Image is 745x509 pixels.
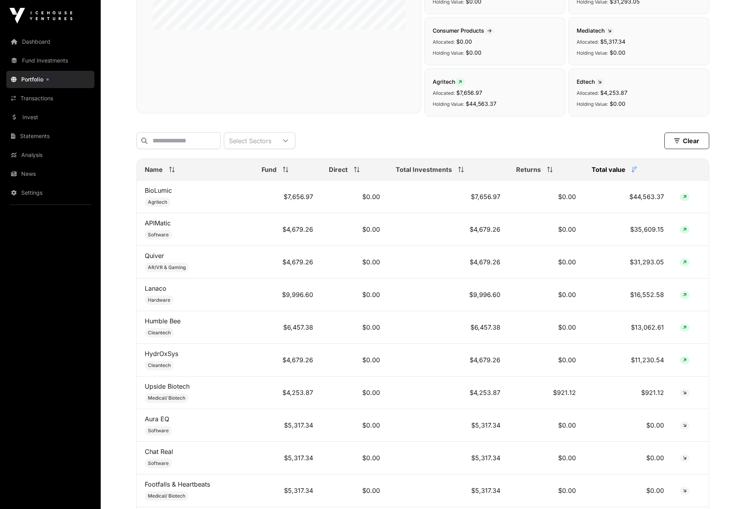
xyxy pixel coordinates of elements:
[254,181,321,213] td: $7,656.97
[148,297,170,303] span: Hardware
[6,165,94,183] a: News
[577,27,614,34] span: Mediatech
[433,90,455,96] span: Allocated:
[148,460,169,467] span: Software
[388,474,509,507] td: $5,317.34
[254,344,321,376] td: $4,679.26
[577,101,608,107] span: Holding Value:
[145,415,169,423] a: Aura EQ
[321,311,388,344] td: $0.00
[145,252,164,260] a: Quiver
[6,146,94,164] a: Analysis
[508,246,583,278] td: $0.00
[254,409,321,442] td: $5,317.34
[664,133,709,149] button: Clear
[456,38,472,45] span: $0.00
[321,213,388,246] td: $0.00
[584,213,672,246] td: $35,609.15
[148,493,185,499] span: Medical/ Biotech
[508,181,583,213] td: $0.00
[145,448,173,456] a: Chat Real
[584,278,672,311] td: $16,552.58
[508,409,583,442] td: $0.00
[145,480,210,488] a: Footfalls & Heartbeats
[145,382,190,390] a: Upside Biotech
[433,50,464,56] span: Holding Value:
[145,350,178,358] a: HydrOxSys
[329,165,348,174] span: Direct
[584,442,672,474] td: $0.00
[600,89,627,96] span: $4,253.87
[388,181,509,213] td: $7,656.97
[321,409,388,442] td: $0.00
[508,474,583,507] td: $0.00
[254,442,321,474] td: $5,317.34
[6,127,94,145] a: Statements
[584,409,672,442] td: $0.00
[508,213,583,246] td: $0.00
[433,101,464,107] span: Holding Value:
[584,376,672,409] td: $921.12
[516,165,541,174] span: Returns
[321,376,388,409] td: $0.00
[433,78,465,85] span: Agritech
[706,471,745,509] iframe: Chat Widget
[321,246,388,278] td: $0.00
[433,39,455,45] span: Allocated:
[433,27,495,34] span: Consumer Products
[466,100,496,107] span: $44,563.37
[592,165,625,174] span: Total value
[145,186,172,194] a: BioLumic
[145,165,163,174] span: Name
[148,362,171,369] span: Cleantech
[388,442,509,474] td: $5,317.34
[6,33,94,50] a: Dashboard
[396,165,452,174] span: Total Investments
[145,317,181,325] a: Humble Bee
[254,213,321,246] td: $4,679.26
[610,49,625,56] span: $0.00
[508,278,583,311] td: $0.00
[577,90,599,96] span: Allocated:
[508,311,583,344] td: $0.00
[145,284,166,292] a: Lanaco
[148,395,185,401] span: Medical/ Biotech
[584,246,672,278] td: $31,293.05
[254,376,321,409] td: $4,253.87
[148,330,171,336] span: Cleantech
[584,311,672,344] td: $13,062.61
[388,213,509,246] td: $4,679.26
[456,89,482,96] span: $7,656.97
[508,442,583,474] td: $0.00
[600,38,625,45] span: $5,317.34
[6,52,94,69] a: Fund Investments
[584,474,672,507] td: $0.00
[577,50,608,56] span: Holding Value:
[388,311,509,344] td: $6,457.38
[148,264,186,271] span: AR/VR & Gaming
[584,344,672,376] td: $11,230.54
[388,376,509,409] td: $4,253.87
[6,109,94,126] a: Invest
[224,133,276,149] div: Select Sectors
[254,246,321,278] td: $4,679.26
[321,442,388,474] td: $0.00
[148,199,167,205] span: Agritech
[584,181,672,213] td: $44,563.37
[508,344,583,376] td: $0.00
[9,8,72,24] img: Icehouse Ventures Logo
[6,90,94,107] a: Transactions
[388,409,509,442] td: $5,317.34
[254,278,321,311] td: $9,996.60
[466,49,481,56] span: $0.00
[148,428,169,434] span: Software
[262,165,277,174] span: Fund
[321,344,388,376] td: $0.00
[145,219,171,227] a: APIMatic
[508,376,583,409] td: $921.12
[610,100,625,107] span: $0.00
[254,311,321,344] td: $6,457.38
[6,184,94,201] a: Settings
[148,232,169,238] span: Software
